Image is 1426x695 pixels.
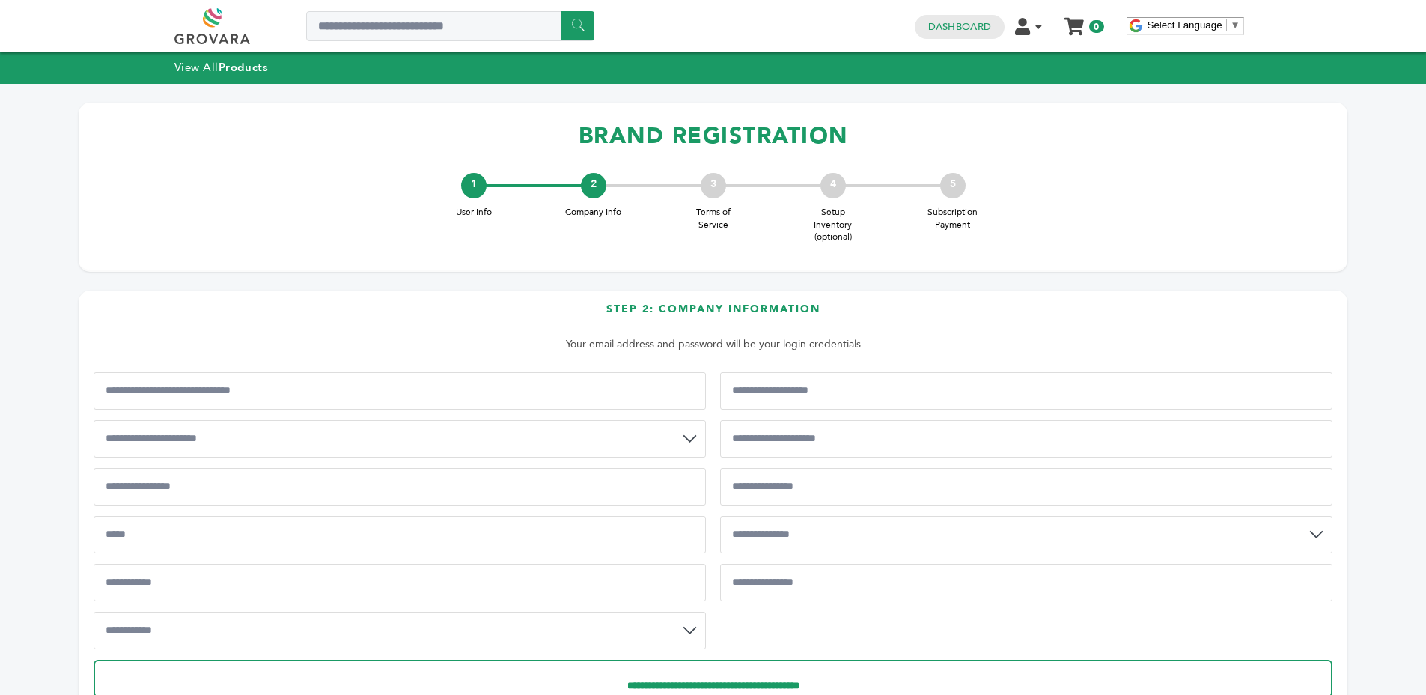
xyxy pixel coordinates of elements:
span: ​ [1226,19,1227,31]
input: City* [94,516,706,553]
span: Setup Inventory (optional) [803,206,863,243]
p: Your email address and password will be your login credentials [101,336,1325,353]
div: 1 [461,173,487,198]
span: Select Language [1148,19,1222,31]
h3: Step 2: Company Information [94,302,1332,328]
div: 3 [701,173,726,198]
span: 0 [1089,20,1103,33]
a: Select Language​ [1148,19,1240,31]
input: Street Address 2 [720,468,1332,506]
span: Subscription Payment [923,206,983,231]
a: My Cart [1065,13,1082,29]
span: User Info [444,206,504,219]
input: Business Name/Company Legal Name* [94,372,706,410]
span: Terms of Service [683,206,743,231]
a: Dashboard [928,20,991,34]
input: Business Tax ID/EIN* [720,372,1332,410]
div: 5 [940,173,966,198]
input: Street Address 1* [94,468,706,506]
input: Postal Code* [94,564,706,601]
span: Company Info [564,206,624,219]
div: 2 [581,173,606,198]
span: ▼ [1231,19,1240,31]
input: Company Website* [720,564,1332,601]
h1: BRAND REGISTRATION [94,114,1332,158]
input: Search a product or brand... [306,11,594,41]
div: 4 [820,173,846,198]
strong: Products [219,60,268,75]
a: View AllProducts [174,60,269,75]
input: Business Phone Number* [720,420,1332,458]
